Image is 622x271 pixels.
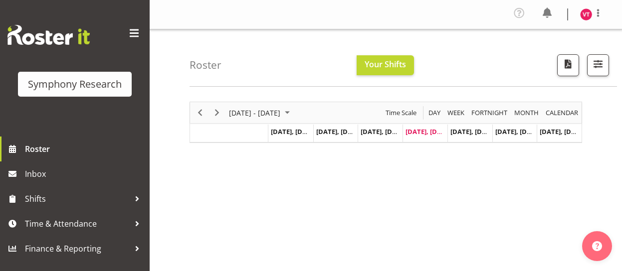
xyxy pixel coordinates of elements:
img: vala-tone11405.jpg [580,8,592,20]
img: Rosterit website logo [7,25,90,45]
span: Roster [25,141,145,156]
h4: Roster [190,59,221,71]
span: Time & Attendance [25,216,130,231]
span: Your Shifts [365,59,406,70]
img: help-xxl-2.png [592,241,602,251]
button: Your Shifts [357,55,414,75]
span: Finance & Reporting [25,241,130,256]
span: Shifts [25,191,130,206]
button: Filter Shifts [587,54,609,76]
button: Download a PDF of the roster according to the set date range. [557,54,579,76]
div: Symphony Research [28,77,122,92]
span: Inbox [25,166,145,181]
